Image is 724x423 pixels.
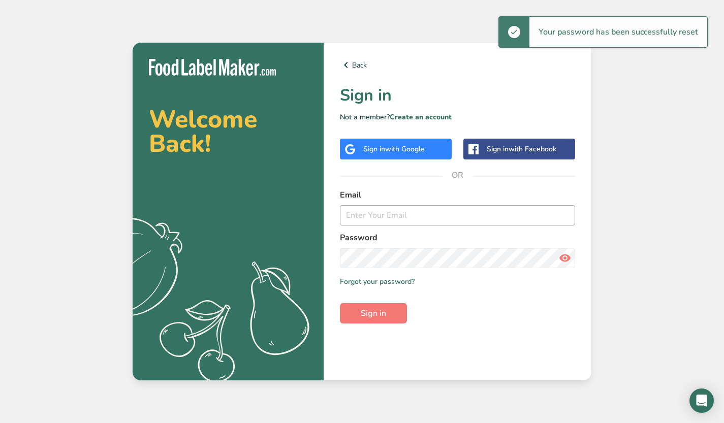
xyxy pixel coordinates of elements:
a: Back [340,59,575,71]
div: Sign in [363,144,425,154]
a: Forgot your password? [340,276,415,287]
img: Food Label Maker [149,59,276,76]
button: Sign in [340,303,407,323]
label: Password [340,232,575,244]
span: with Facebook [509,144,556,154]
label: Email [340,189,575,201]
p: Not a member? [340,112,575,122]
h2: Welcome Back! [149,107,307,156]
span: Sign in [361,307,386,319]
div: Your password has been successfully reset [529,17,707,47]
span: with Google [385,144,425,154]
div: Open Intercom Messenger [689,388,714,413]
a: Create an account [390,112,452,122]
span: OR [443,160,473,190]
h1: Sign in [340,83,575,108]
div: Sign in [487,144,556,154]
input: Enter Your Email [340,205,575,225]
